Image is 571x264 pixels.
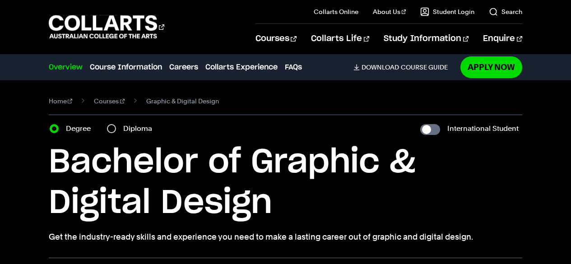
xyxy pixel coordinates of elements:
span: Graphic & Digital Design [146,95,219,107]
p: Get the industry-ready skills and experience you need to make a lasting career out of graphic and... [49,231,523,243]
label: Diploma [123,122,158,135]
a: Enquire [483,24,522,54]
a: Student Login [420,7,474,16]
a: Apply Now [460,56,522,78]
label: Degree [66,122,96,135]
a: FAQs [285,62,302,73]
a: Collarts Online [314,7,358,16]
a: Study Information [384,24,469,54]
a: Collarts Experience [205,62,278,73]
a: DownloadCourse Guide [353,63,455,71]
a: Courses [255,24,297,54]
a: Overview [49,62,83,73]
h1: Bachelor of Graphic & Digital Design [49,142,523,223]
a: Courses [94,95,125,107]
span: Download [362,63,399,71]
div: Go to homepage [49,14,164,40]
a: Home [49,95,73,107]
a: Course Information [90,62,162,73]
label: International Student [447,122,519,135]
a: Careers [169,62,198,73]
a: Collarts Life [311,24,369,54]
a: About Us [373,7,406,16]
a: Search [489,7,522,16]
